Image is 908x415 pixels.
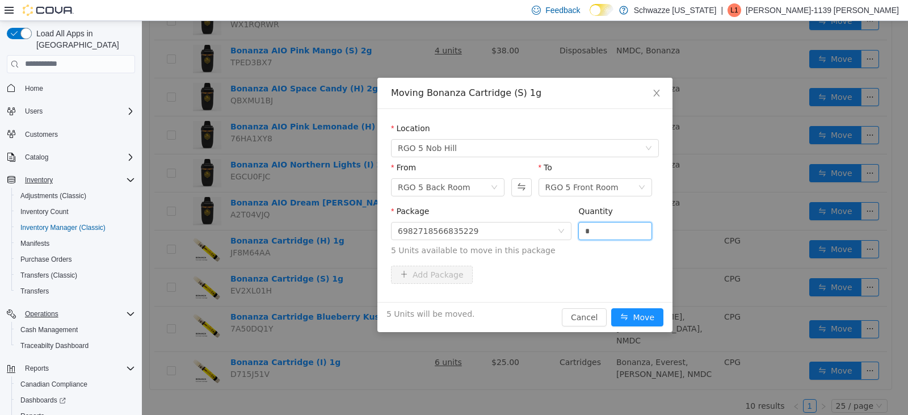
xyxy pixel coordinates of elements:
button: Operations [2,306,140,322]
i: icon: down [416,207,423,215]
span: Feedback [545,5,580,16]
span: Transfers (Classic) [16,269,135,282]
span: Dashboards [16,393,135,407]
i: icon: down [349,163,356,171]
span: Cash Management [20,325,78,334]
span: Users [20,104,135,118]
a: Traceabilty Dashboard [16,339,93,353]
label: Location [249,103,288,112]
button: Inventory [2,172,140,188]
a: Inventory Manager (Classic) [16,221,110,234]
a: Transfers [16,284,53,298]
label: From [249,142,274,151]
a: Canadian Compliance [16,378,92,391]
a: Purchase Orders [16,253,77,266]
label: Package [249,186,287,195]
span: Dashboards [20,396,66,405]
span: Catalog [20,150,135,164]
span: Purchase Orders [20,255,72,264]
span: Adjustments (Classic) [20,191,86,200]
span: Load All Apps in [GEOGRAPHIC_DATA] [32,28,135,51]
span: Reports [25,364,49,373]
p: [PERSON_NAME]-1139 [PERSON_NAME] [746,3,899,17]
input: Quantity [437,202,510,219]
a: Customers [20,128,62,141]
button: Transfers [11,283,140,299]
p: Schwazze [US_STATE] [634,3,717,17]
button: icon: swapMove [469,287,522,305]
span: Customers [25,130,58,139]
p: | [721,3,723,17]
button: Purchase Orders [11,251,140,267]
label: To [397,142,410,151]
span: Adjustments (Classic) [16,189,135,203]
button: Transfers (Classic) [11,267,140,283]
button: Customers [2,126,140,142]
span: Reports [20,362,135,375]
div: Moving Bonanza Cartridge (S) 1g [249,66,517,78]
i: icon: down [503,124,510,132]
a: Adjustments (Classic) [16,189,91,203]
span: Transfers [20,287,49,296]
button: Inventory [20,173,57,187]
span: RGO 5 Nob Hill [256,119,315,136]
span: Transfers [16,284,135,298]
a: Manifests [16,237,54,250]
span: 5 Units available to move in this package [249,224,517,236]
span: Customers [20,127,135,141]
span: Inventory [20,173,135,187]
span: Inventory Count [20,207,69,216]
span: Transfers (Classic) [20,271,77,280]
span: Inventory [25,175,53,185]
button: Users [2,103,140,119]
span: Inventory Manager (Classic) [16,221,135,234]
button: Close [499,57,531,89]
div: 6982718566835229 [256,202,337,219]
span: Home [25,84,43,93]
button: Users [20,104,47,118]
label: Quantity [436,186,471,195]
span: Inventory Count [16,205,135,219]
span: Traceabilty Dashboard [20,341,89,350]
button: icon: plusAdd Package [249,245,331,263]
span: Traceabilty Dashboard [16,339,135,353]
button: Swap [369,157,389,175]
button: Canadian Compliance [11,376,140,392]
button: Operations [20,307,63,321]
span: Canadian Compliance [16,378,135,391]
a: Home [20,82,48,95]
div: RGO 5 Front Room [403,158,477,175]
a: Dashboards [11,392,140,408]
span: Home [20,81,135,95]
a: Dashboards [16,393,70,407]
button: Home [2,80,140,97]
span: L1 [730,3,738,17]
span: Canadian Compliance [20,380,87,389]
i: icon: down [497,163,503,171]
input: Dark Mode [590,4,613,16]
button: Manifests [11,236,140,251]
span: Inventory Manager (Classic) [20,223,106,232]
button: Cancel [420,287,465,305]
button: Inventory Manager (Classic) [11,220,140,236]
span: Operations [20,307,135,321]
span: Catalog [25,153,48,162]
button: Reports [20,362,53,375]
span: Manifests [20,239,49,248]
a: Transfers (Classic) [16,269,82,282]
div: RGO 5 Back Room [256,158,329,175]
i: icon: close [510,68,519,77]
img: Cova [23,5,74,16]
span: Cash Management [16,323,135,337]
div: Loretta-1139 Chavez [728,3,741,17]
button: Adjustments (Classic) [11,188,140,204]
span: Purchase Orders [16,253,135,266]
button: Traceabilty Dashboard [11,338,140,354]
button: Catalog [2,149,140,165]
button: Reports [2,360,140,376]
span: Manifests [16,237,135,250]
button: Cash Management [11,322,140,338]
span: Users [25,107,43,116]
span: Operations [25,309,58,318]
